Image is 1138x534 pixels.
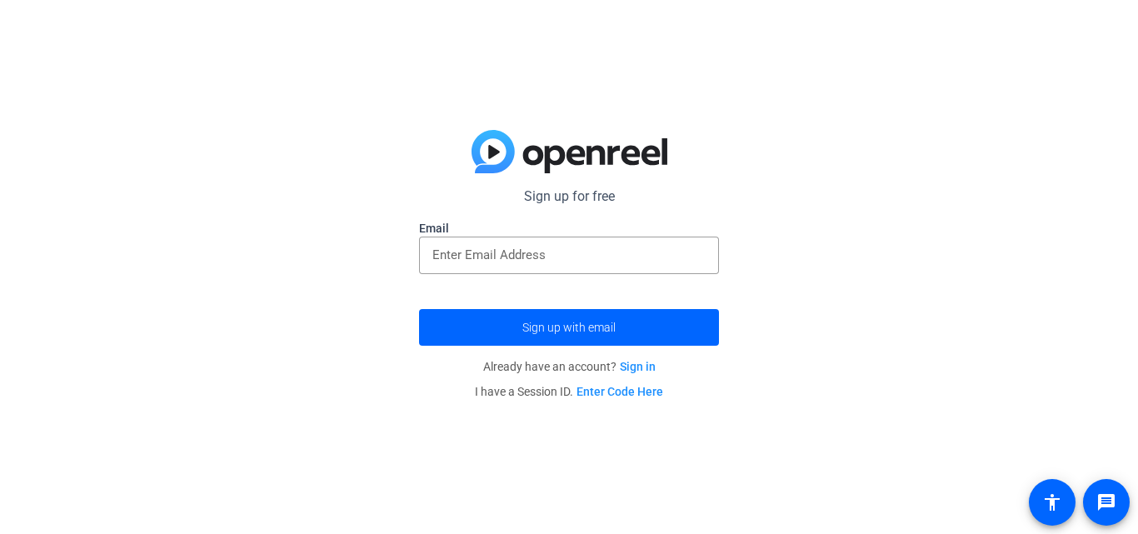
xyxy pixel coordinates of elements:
a: Sign in [620,360,656,373]
span: I have a Session ID. [475,385,663,398]
button: Sign up with email [419,309,719,346]
mat-icon: message [1096,492,1116,512]
span: Already have an account? [483,360,656,373]
mat-icon: accessibility [1042,492,1062,512]
p: Sign up for free [419,187,719,207]
a: Enter Code Here [576,385,663,398]
input: Enter Email Address [432,245,706,265]
img: blue-gradient.svg [472,130,667,173]
label: Email [419,220,719,237]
